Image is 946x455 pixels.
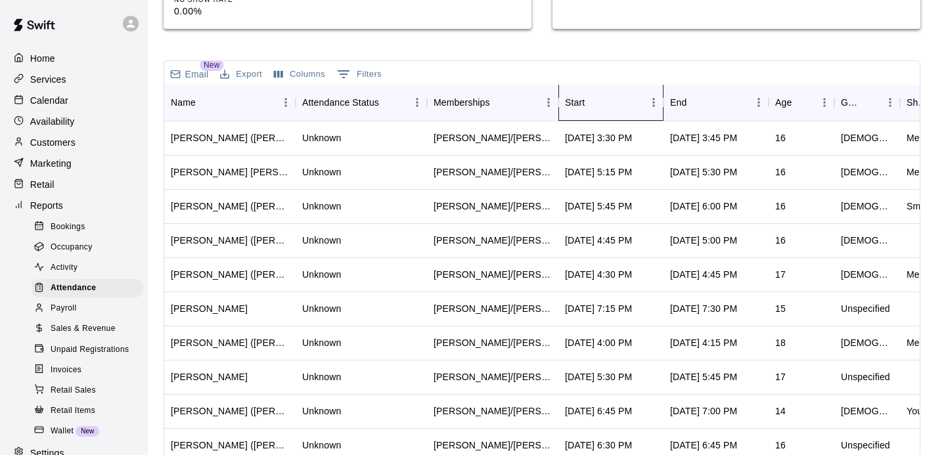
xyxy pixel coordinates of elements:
div: Oct 14, 2025 at 5:15 PM [565,165,632,179]
button: Sort [196,93,214,112]
div: Unknown [302,200,341,213]
div: Louis Carter (Louis Carter) [171,439,289,452]
div: Oct 14, 2025 at 4:45 PM [565,234,632,247]
div: Memberships [434,84,490,121]
span: Unpaid Registrations [51,343,129,357]
div: 18 [775,336,786,349]
div: Oct 14, 2025 at 7:00 PM [670,404,737,418]
div: Maxwell Cuzzocrea (John Cuzzocrea) [171,404,289,418]
div: Oct 14, 2025 at 5:30 PM [670,165,737,179]
div: Male [841,336,893,349]
span: Invoices [51,364,81,377]
div: Attendance Status [302,84,379,121]
div: Unknown [302,439,341,452]
div: Brooks Lunger (BROOKS LUNGER) [171,268,289,281]
div: Occupancy [32,238,143,257]
a: Reports [11,196,137,215]
a: Attendance [32,278,148,299]
a: Retail [11,175,137,194]
div: Oct 14, 2025 at 6:00 PM [670,200,737,213]
p: Services [30,73,66,86]
div: Unknown [302,268,341,281]
a: Unpaid Registrations [32,339,148,360]
p: Retail [30,178,55,191]
button: Email [167,65,212,83]
div: Tom/Mike - Full Year Member Unlimited , Todd/Brad - Full Year Member Unlimited [434,131,552,144]
p: Email [185,68,209,81]
div: Todd/Brad- 3 Month Membership - 2x per week [434,200,552,213]
div: 14 [775,404,786,418]
div: Unspecified [841,302,890,315]
div: 16 [775,234,786,247]
div: Medium [907,268,940,281]
div: Oct 14, 2025 at 7:30 PM [670,302,737,315]
div: James Statler (James Statler) [171,336,289,349]
a: Invoices [32,360,148,380]
p: Customers [30,136,76,149]
div: Gender [834,84,900,121]
div: Oct 14, 2025 at 3:45 PM [670,131,737,144]
span: Retail Sales [51,384,96,397]
a: Home [11,49,137,68]
button: Menu [276,93,296,112]
a: Bookings [32,217,148,237]
a: Payroll [32,299,148,319]
span: Activity [51,261,78,274]
div: Male [841,131,893,144]
div: Unknown [302,370,341,383]
div: Unknown [302,336,341,349]
a: Marketing [11,154,137,173]
button: Menu [539,93,558,112]
a: Customers [11,133,137,152]
div: Cody Lui (Sammy Lui) [171,234,289,247]
div: Unpaid Registrations [32,341,143,359]
div: Tom/Mike - 6 Month Membership - 2x per week [434,165,552,179]
p: Availability [30,115,75,128]
div: Name [171,84,196,121]
div: 16 [775,131,786,144]
div: Oct 14, 2025 at 5:00 PM [670,234,737,247]
button: Sort [862,93,880,112]
div: 16 [775,165,786,179]
div: Male [841,268,893,281]
a: Activity [32,258,148,278]
div: Oct 14, 2025 at 3:30 PM [565,131,632,144]
span: New [200,59,223,71]
button: Menu [749,93,769,112]
div: Name [164,84,296,121]
div: Medium [907,131,940,144]
div: Attendance Status [296,84,427,121]
div: Oct 14, 2025 at 4:30 PM [565,268,632,281]
div: Unknown [302,131,341,144]
div: Oct 14, 2025 at 5:30 PM [565,370,632,383]
div: Age [775,84,792,121]
button: Menu [407,93,427,112]
div: Retail Sales [32,381,143,400]
div: Oct 14, 2025 at 5:45 PM [670,370,737,383]
p: Marketing [30,157,72,170]
div: Unknown [302,234,341,247]
div: Oct 14, 2025 at 4:00 PM [565,336,632,349]
div: Availability [11,112,137,131]
a: Sales & Revenue [32,319,148,339]
div: Todd/Brad - Full Year Member Unlimited , Advanced Hitting Full Year - 3x per week, Advanced Hitti... [434,439,552,452]
div: Sales & Revenue [32,320,143,338]
div: Payroll [32,299,143,318]
div: 15 [775,302,786,315]
a: Occupancy [32,237,148,257]
span: New [76,427,99,435]
div: Shirt Size [907,84,928,121]
a: WalletNew [32,421,148,441]
a: Services [11,70,137,89]
div: Tom/Mike - Monthly 1x per week [434,268,552,281]
div: Male [841,404,893,418]
div: End [664,84,769,121]
div: Oct 14, 2025 at 6:30 PM [565,439,632,452]
div: Male [841,234,893,247]
a: Retail Sales [32,380,148,401]
button: Export [217,64,265,85]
